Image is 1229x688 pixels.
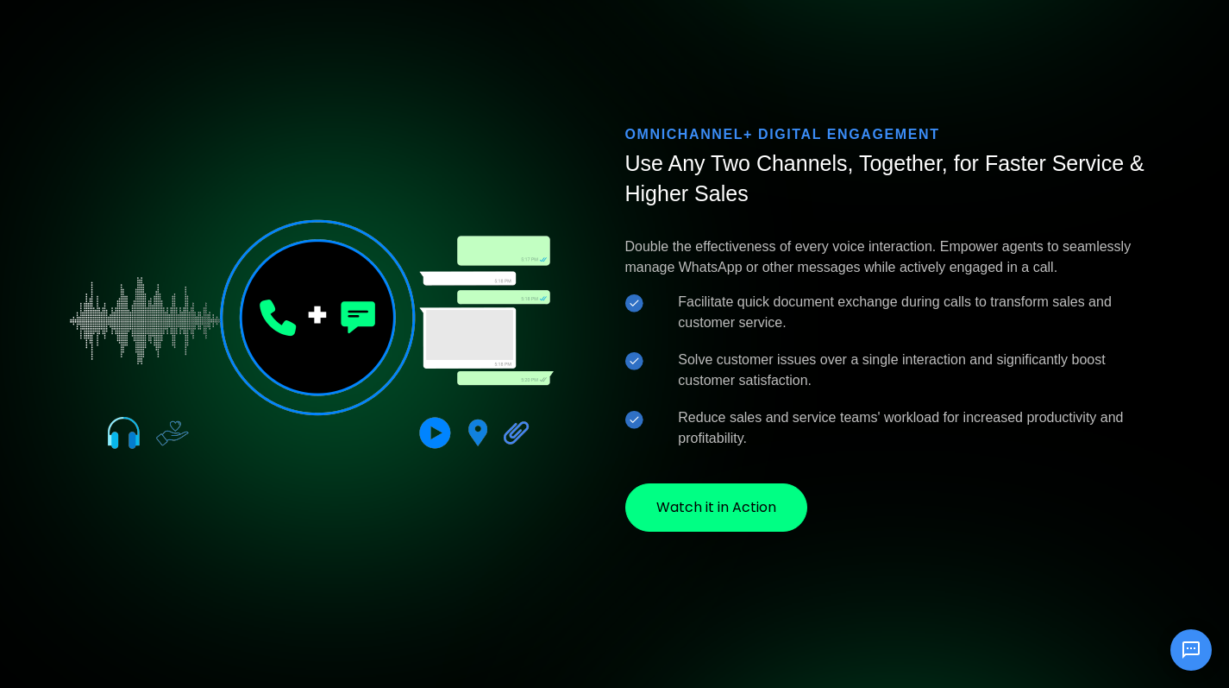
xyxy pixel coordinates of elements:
a: Watch it in Action [625,483,807,532]
li: Solve customer issues over a single interaction and significantly boost customer satisfaction. [625,350,1165,391]
p: Double the effectiveness of every voice interaction. Empower agents to seamlessly manage WhatsApp... [625,237,1165,278]
button: Open chat [1170,629,1212,671]
li: Reduce sales and service teams' workload for increased productivity and profitability. [625,407,1165,449]
h3: Use Any Two Channels, Together, for Faster Service & Higher Sales [625,148,1165,216]
div: OMNICHANNEL+ DIGITAL ENGAGEMENT [625,124,1165,145]
li: Facilitate quick document exchange during calls to transform sales and customer service. [625,292,1165,333]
